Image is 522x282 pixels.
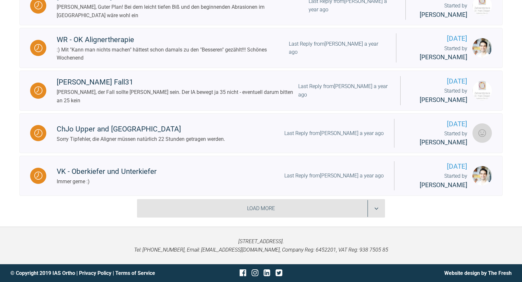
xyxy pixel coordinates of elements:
div: Sorry Tipfehler, die Aligner müssen natürlich 22 Stunden getragen werden. [57,135,225,143]
div: Last Reply from [PERSON_NAME] a year ago [284,129,384,138]
div: [PERSON_NAME], der Fall sollte [PERSON_NAME] sein. Der IA bewegt ja 35 nicht - eventuell darum bi... [57,88,298,105]
span: [DATE] [405,119,467,130]
p: [STREET_ADDRESS]. Tel: [PHONE_NUMBER], Email: [EMAIL_ADDRESS][DOMAIN_NAME], Company Reg: 6452201,... [10,237,512,254]
div: Last Reply from [PERSON_NAME] a year ago [298,82,390,99]
div: Started by [407,44,467,62]
a: Waiting[PERSON_NAME] Fall31[PERSON_NAME], der Fall sollte [PERSON_NAME] sein. Der IA bewegt ja 35... [19,71,503,111]
img: Waiting [34,86,42,95]
div: [PERSON_NAME], Guter Plan! Bei dem leicht tiefen Biß und den beginnenden Abrasionen im [GEOGRAPHI... [57,3,309,19]
span: [DATE] [407,33,467,44]
span: [PERSON_NAME] [420,139,467,146]
a: WaitingVK - Oberkiefer und UnterkieferImmer gerne :)Last Reply from[PERSON_NAME] a year ago[DATE]... [19,156,503,196]
span: [PERSON_NAME] [420,53,467,61]
div: VK - Oberkiefer und Unterkiefer [57,166,157,177]
img: Dr. Burak Tekin [472,166,492,186]
img: Waiting [34,1,42,9]
div: Load More [137,199,385,218]
a: Privacy Policy [79,270,111,276]
div: Immer gerne :) [57,177,157,186]
div: :) Mit "Kann man nichts machen" hättest schon damals zu den "Besseren" gezählt!!! Schönes Wochenend [57,46,289,62]
div: Started by [411,87,467,105]
span: [DATE] [411,76,467,87]
img: Waiting [34,44,42,52]
span: [PERSON_NAME] [420,11,467,18]
img: Waiting [34,172,42,180]
div: ChJo Upper and [GEOGRAPHIC_DATA] [57,123,225,135]
a: Terms of Service [115,270,155,276]
img: Winnie Munker [472,123,492,143]
div: Last Reply from [PERSON_NAME] a year ago [289,40,386,56]
div: Started by [416,2,467,20]
a: WaitingWR - OK Alignertherapie:) Mit "Kann man nichts machen" hättest schon damals zu den "Besser... [19,28,503,68]
img: Waiting [34,129,42,137]
div: © Copyright 2019 IAS Ortho | | [10,269,177,277]
div: Started by [405,130,467,148]
a: WaitingChJo Upper and [GEOGRAPHIC_DATA]Sorry Tipfehler, die Aligner müssen natürlich 22 Stunden g... [19,113,503,153]
a: Website design by The Fresh [444,270,512,276]
div: Started by [405,172,467,190]
img: Frank Dopper [472,81,492,100]
div: [PERSON_NAME] Fall31 [57,76,298,88]
div: WR - OK Alignertherapie [57,34,289,46]
span: [PERSON_NAME] [420,181,467,189]
div: Last Reply from [PERSON_NAME] a year ago [284,172,384,180]
img: Dr. Burak Tekin [472,38,492,58]
span: [PERSON_NAME] [420,96,467,104]
span: [DATE] [405,161,467,172]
